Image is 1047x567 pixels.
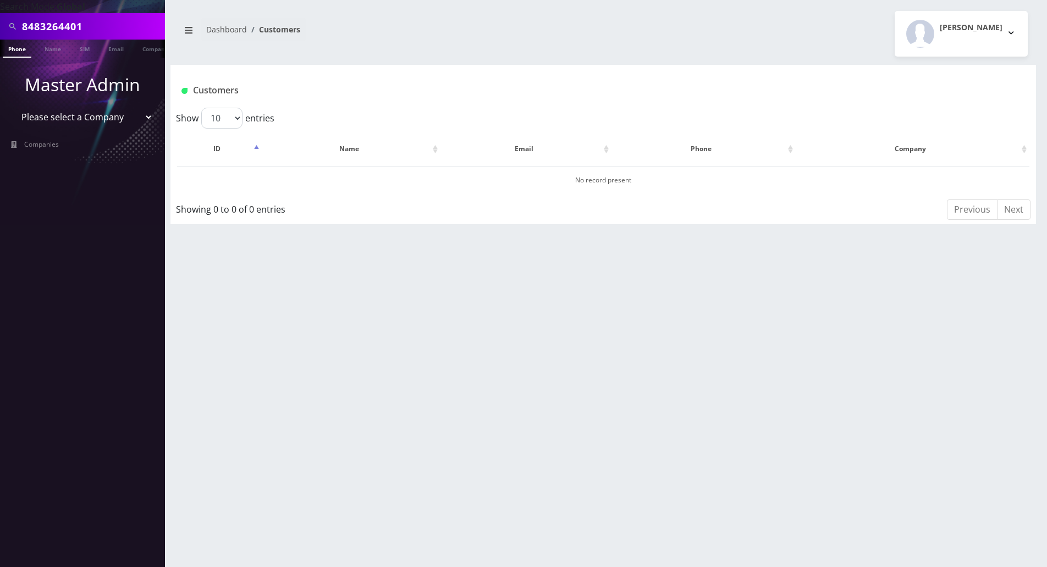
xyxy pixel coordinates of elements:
[39,40,67,57] a: Name
[24,140,59,149] span: Companies
[177,133,262,165] th: ID: activate to sort column descending
[247,24,300,35] li: Customers
[263,133,440,165] th: Name: activate to sort column ascending
[997,199,1031,220] a: Next
[797,133,1029,165] th: Company: activate to sort column ascending
[103,40,129,57] a: Email
[940,23,1002,32] h2: [PERSON_NAME]
[177,166,1029,194] td: No record present
[947,199,998,220] a: Previous
[137,40,174,57] a: Company
[206,24,247,35] a: Dashboard
[201,108,243,129] select: Showentries
[74,40,95,57] a: SIM
[176,108,274,129] label: Show entries
[176,198,524,216] div: Showing 0 to 0 of 0 entries
[57,1,85,13] strong: Global
[613,133,795,165] th: Phone: activate to sort column ascending
[22,16,162,37] input: Search All Companies
[181,85,881,96] h1: Customers
[179,18,595,49] nav: breadcrumb
[895,11,1028,57] button: [PERSON_NAME]
[3,40,31,58] a: Phone
[442,133,611,165] th: Email: activate to sort column ascending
